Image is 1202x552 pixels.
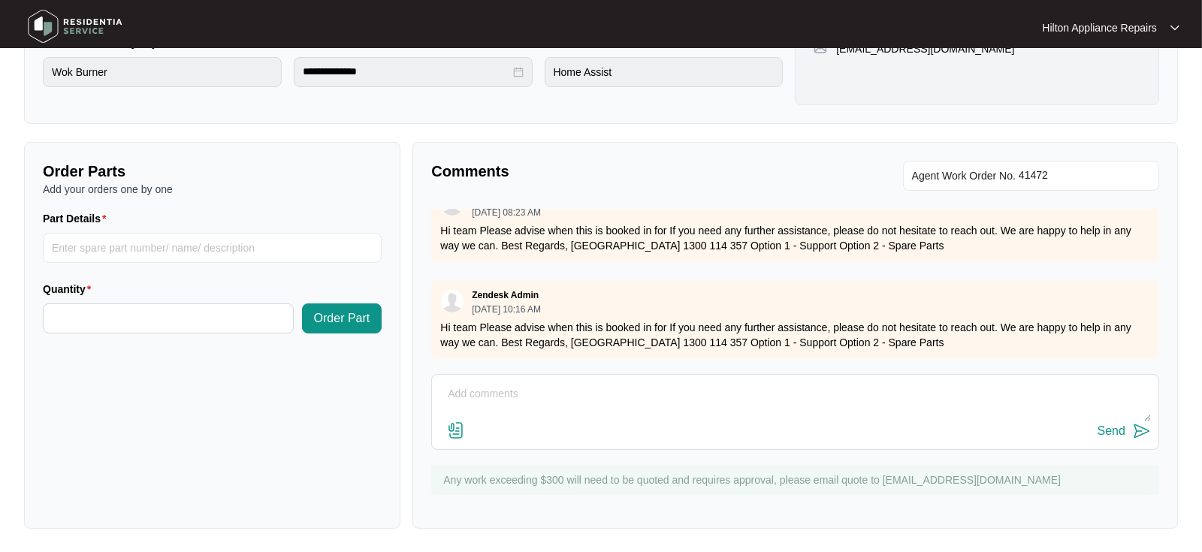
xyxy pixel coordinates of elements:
[43,161,382,182] p: Order Parts
[1133,422,1151,440] img: send-icon.svg
[1170,24,1179,32] img: dropdown arrow
[23,4,128,49] img: residentia service logo
[441,290,464,312] img: user.svg
[43,282,97,297] label: Quantity
[431,161,784,182] p: Comments
[440,223,1150,253] p: Hi team Please advise when this is booked in for If you need any further assistance, please do no...
[472,208,541,217] p: [DATE] 08:23 AM
[545,57,784,87] input: Purchased From
[43,211,113,226] label: Part Details
[1019,167,1150,185] input: Add Agent Work Order No.
[302,303,382,333] button: Order Part
[472,305,541,314] p: [DATE] 10:16 AM
[314,309,370,327] span: Order Part
[1042,20,1157,35] p: Hilton Appliance Repairs
[43,233,382,263] input: Part Details
[443,472,1152,487] p: Any work exceeding $300 will need to be quoted and requires approval, please email quote to [EMAI...
[44,304,293,333] input: Quantity
[1098,421,1151,442] button: Send
[1098,424,1125,438] div: Send
[447,421,465,439] img: file-attachment-doc.svg
[43,182,382,197] p: Add your orders one by one
[472,289,539,301] p: Zendesk Admin
[43,57,282,87] input: Product Fault or Query
[303,64,510,80] input: Date Purchased
[440,320,1150,350] p: Hi team Please advise when this is booked in for If you need any further assistance, please do no...
[912,167,1016,185] span: Agent Work Order No.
